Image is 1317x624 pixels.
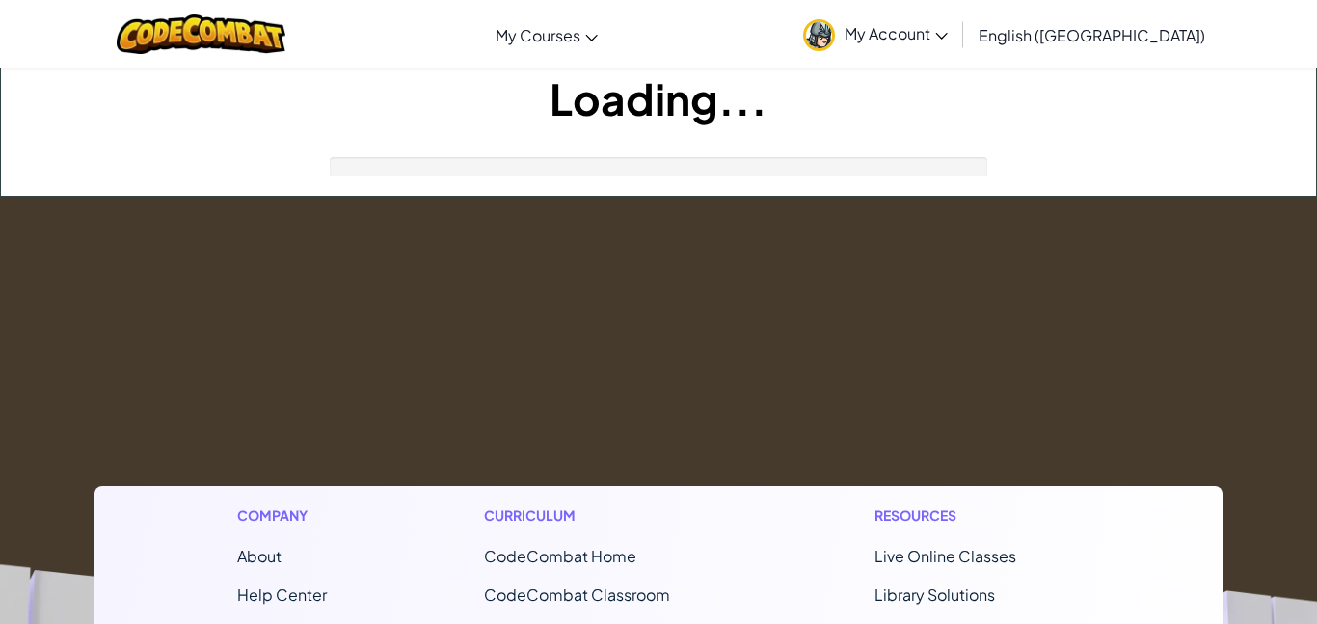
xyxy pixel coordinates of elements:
[237,546,282,566] a: About
[874,505,1080,526] h1: Resources
[979,25,1205,45] span: English ([GEOGRAPHIC_DATA])
[484,505,717,526] h1: Curriculum
[484,584,670,605] a: CodeCombat Classroom
[845,23,948,43] span: My Account
[117,14,285,54] img: CodeCombat logo
[874,584,995,605] a: Library Solutions
[237,505,327,526] h1: Company
[793,4,957,65] a: My Account
[237,584,327,605] a: Help Center
[1,68,1316,128] h1: Loading...
[969,9,1215,61] a: English ([GEOGRAPHIC_DATA])
[496,25,580,45] span: My Courses
[484,546,636,566] span: CodeCombat Home
[486,9,607,61] a: My Courses
[803,19,835,51] img: avatar
[874,546,1016,566] a: Live Online Classes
